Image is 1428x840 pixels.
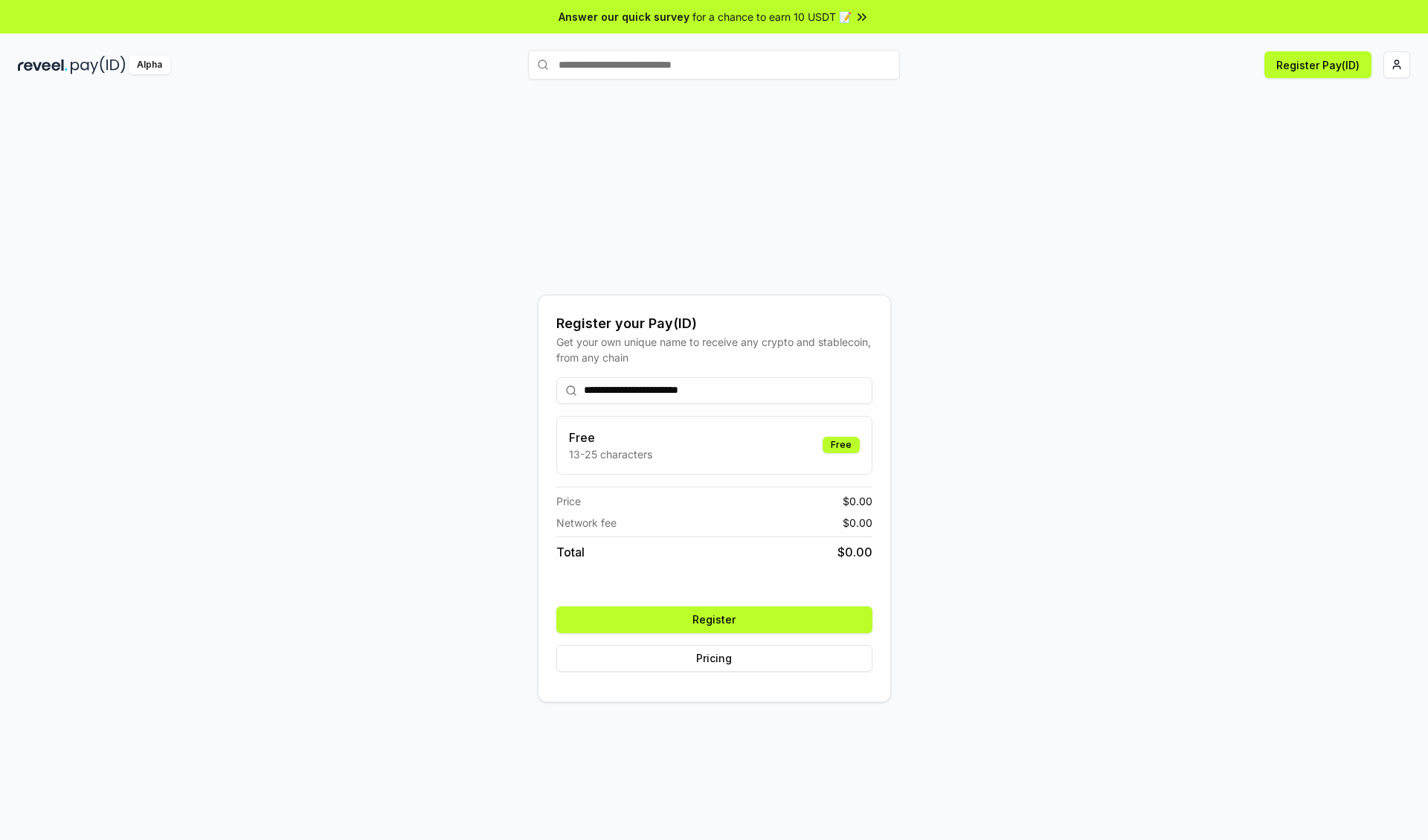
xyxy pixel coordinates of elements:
[556,493,581,509] span: Price
[569,446,652,462] p: 13-25 characters
[843,493,872,509] span: $ 0.00
[692,9,852,25] span: for a chance to earn 10 USDT 📝
[129,56,170,74] div: Alpha
[559,9,689,25] span: Answer our quick survey
[569,429,652,446] h3: Free
[843,515,872,530] span: $ 0.00
[556,313,872,334] div: Register your Pay(ID)
[556,645,872,672] button: Pricing
[71,56,126,74] img: pay_id
[1264,51,1371,78] button: Register Pay(ID)
[556,606,872,633] button: Register
[18,56,68,74] img: reveel_dark
[823,437,860,453] div: Free
[556,543,585,561] span: Total
[556,334,872,365] div: Get your own unique name to receive any crypto and stablecoin, from any chain
[556,515,617,530] span: Network fee
[837,543,872,561] span: $ 0.00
